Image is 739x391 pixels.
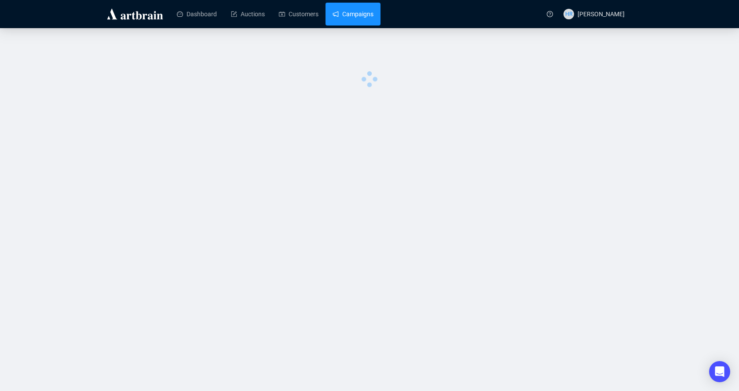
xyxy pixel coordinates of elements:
a: Dashboard [177,3,217,26]
a: Auctions [231,3,265,26]
img: logo [106,7,165,21]
span: HR [565,10,573,18]
div: Open Intercom Messenger [709,361,730,382]
a: Campaigns [333,3,373,26]
span: question-circle [547,11,553,17]
span: [PERSON_NAME] [578,11,625,18]
a: Customers [279,3,318,26]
